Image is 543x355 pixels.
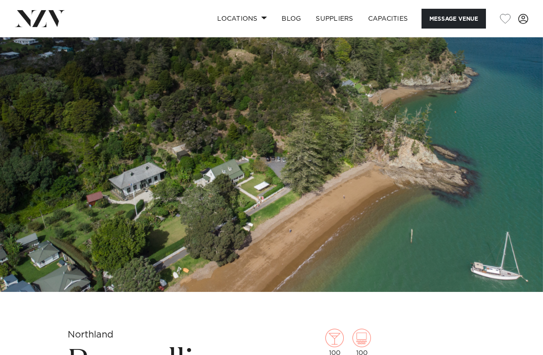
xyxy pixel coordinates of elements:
[325,329,344,347] img: cocktail.png
[352,329,371,347] img: theatre.png
[308,9,360,29] a: SUPPLIERS
[422,9,486,29] button: Message Venue
[361,9,416,29] a: Capacities
[274,9,308,29] a: BLOG
[15,10,65,27] img: nzv-logo.png
[68,330,113,339] small: Northland
[210,9,274,29] a: Locations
